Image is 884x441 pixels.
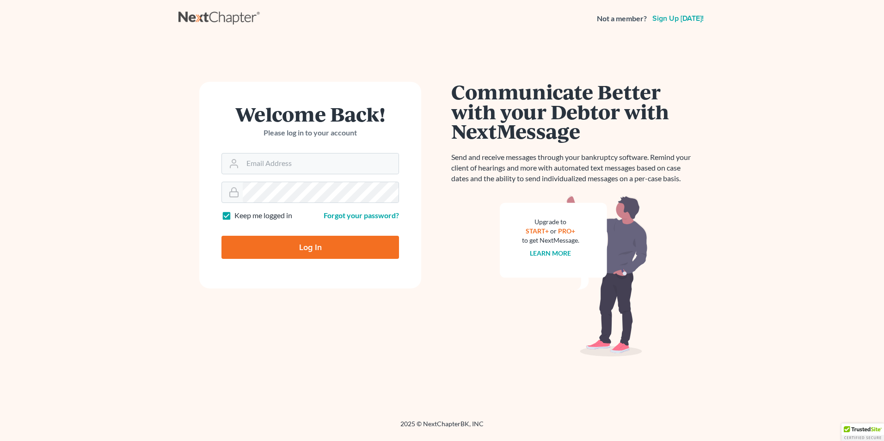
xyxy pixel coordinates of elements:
[526,227,549,235] a: START+
[530,249,571,257] a: Learn more
[841,423,884,441] div: TrustedSite Certified
[559,227,576,235] a: PRO+
[221,104,399,124] h1: Welcome Back!
[324,211,399,220] a: Forgot your password?
[234,210,292,221] label: Keep me logged in
[651,15,706,22] a: Sign up [DATE]!
[451,82,696,141] h1: Communicate Better with your Debtor with NextMessage
[451,152,696,184] p: Send and receive messages through your bankruptcy software. Remind your client of hearings and mo...
[221,128,399,138] p: Please log in to your account
[522,236,579,245] div: to get NextMessage.
[522,217,579,227] div: Upgrade to
[243,153,399,174] input: Email Address
[178,419,706,436] div: 2025 © NextChapterBK, INC
[500,195,648,357] img: nextmessage_bg-59042aed3d76b12b5cd301f8e5b87938c9018125f34e5fa2b7a6b67550977c72.svg
[551,227,557,235] span: or
[221,236,399,259] input: Log In
[597,13,647,24] strong: Not a member?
